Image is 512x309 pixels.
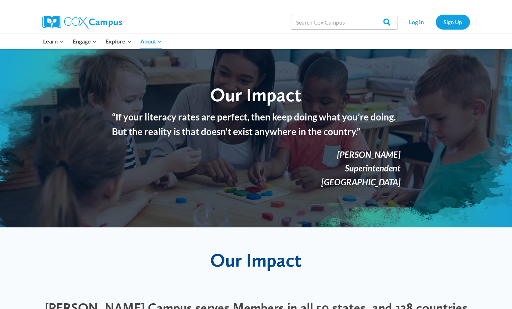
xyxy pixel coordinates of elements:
span: Explore [105,37,131,46]
strong: “If your literacy rates are perfect, then keep doing what you’re doing. But the reality is that d... [112,111,396,138]
img: Cox Campus [42,16,122,29]
span: About [140,37,162,46]
nav: Secondary Navigation [401,15,470,29]
a: Log In [401,15,432,29]
span: Our Impact [210,249,302,271]
input: Search Cox Campus [291,15,398,29]
em: [GEOGRAPHIC_DATA] [321,177,400,187]
a: Sign Up [436,15,470,29]
em: Superintendent [345,163,400,173]
span: Learn [43,37,63,46]
span: Engage [73,37,97,46]
nav: Primary Navigation [39,34,166,49]
span: Our Impact [210,83,302,106]
em: [PERSON_NAME] [337,149,400,160]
